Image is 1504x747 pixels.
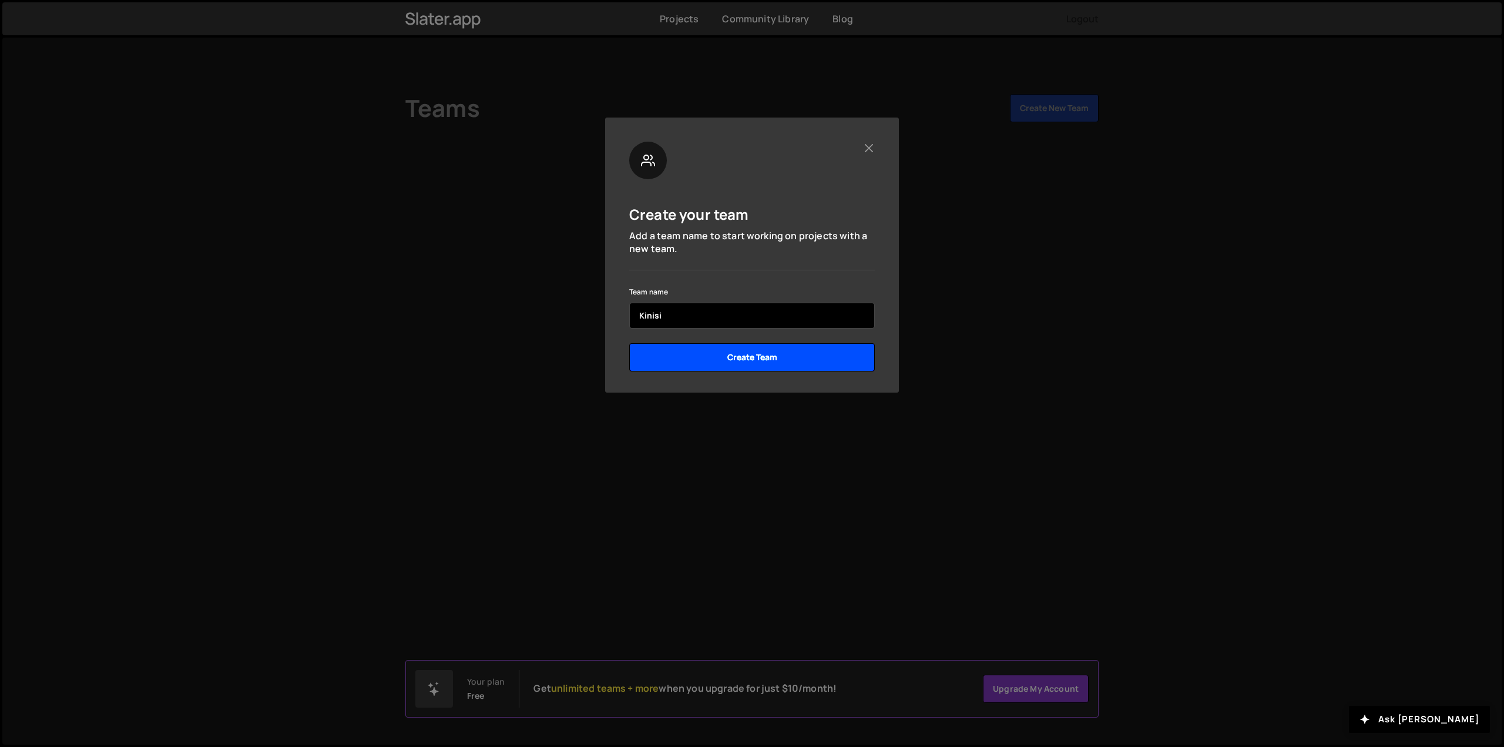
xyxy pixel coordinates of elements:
[862,142,875,154] button: Close
[629,229,875,256] p: Add a team name to start working on projects with a new team.
[629,205,749,223] h5: Create your team
[629,286,668,298] label: Team name
[629,303,875,329] input: name
[629,343,875,371] input: Create Team
[1349,706,1490,733] button: Ask [PERSON_NAME]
